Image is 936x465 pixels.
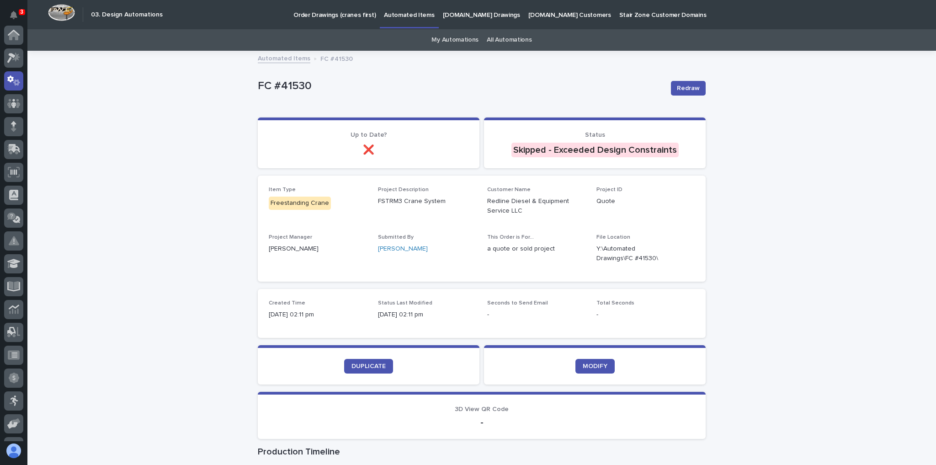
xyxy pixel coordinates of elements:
a: All Automations [487,29,532,51]
span: Project Manager [269,235,312,240]
span: Status Last Modified [378,300,432,306]
p: FC #41530 [320,53,353,63]
p: FSTRM3 Crane System [378,197,476,206]
span: MODIFY [583,363,607,369]
span: Project ID [596,187,622,192]
a: Automated Items [258,53,310,63]
a: My Automations [431,29,479,51]
p: - [596,310,695,320]
a: DUPLICATE [344,359,393,374]
span: Total Seconds [596,300,634,306]
div: Notifications3 [11,11,23,26]
span: DUPLICATE [351,363,386,369]
p: - [487,310,585,320]
button: Notifications [4,5,23,25]
a: MODIFY [575,359,615,374]
span: Project Description [378,187,429,192]
button: users-avatar [4,441,23,460]
span: Customer Name [487,187,531,192]
p: - [269,417,695,428]
p: Quote [596,197,695,206]
span: Up to Date? [351,132,387,138]
span: Redraw [677,84,700,93]
p: Redline Diesel & Equipment Service LLC [487,197,585,216]
span: Seconds to Send Email [487,300,548,306]
div: Skipped - Exceeded Design Constraints [511,143,679,157]
p: [DATE] 02:11 pm [269,310,367,320]
div: Freestanding Crane [269,197,331,210]
h2: 03. Design Automations [91,11,163,19]
img: Workspace Logo [48,4,75,21]
p: FC #41530 [258,80,664,93]
span: This Order is For... [487,235,534,240]
span: 3D View QR Code [455,406,509,412]
span: Item Type [269,187,296,192]
span: File Location [596,235,630,240]
span: Submitted By [378,235,414,240]
span: Status [585,132,605,138]
h1: Production Timeline [258,446,706,457]
span: Created Time [269,300,305,306]
button: Redraw [671,81,706,96]
p: a quote or sold project [487,244,585,254]
p: [DATE] 02:11 pm [378,310,476,320]
p: ❌ [269,144,468,155]
: Y:\Automated Drawings\FC #41530\ [596,244,673,263]
p: 3 [20,9,23,15]
p: [PERSON_NAME] [269,244,367,254]
a: [PERSON_NAME] [378,244,428,254]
